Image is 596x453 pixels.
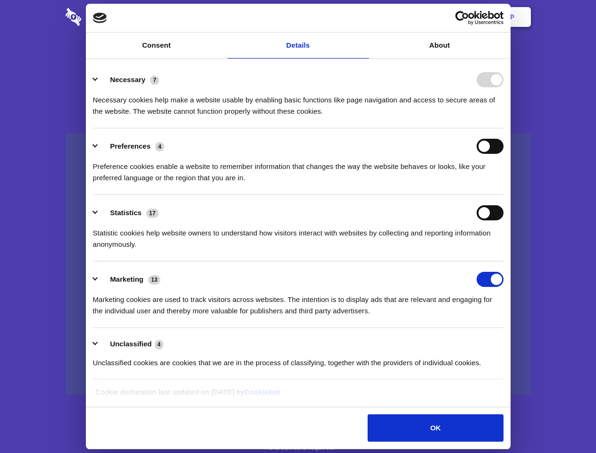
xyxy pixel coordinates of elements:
a: Cookiebot [244,388,280,396]
img: logo [93,13,107,23]
iframe: Drift Widget Chat Controller [549,406,585,442]
a: Contact [383,2,426,32]
button: Marketing (13) [93,272,167,287]
a: Consent [86,33,227,59]
button: Preferences (4) [93,139,170,154]
div: Unclassified cookies are cookies that we are in the process of classifying, together with the pro... [93,350,504,369]
a: Usercentrics Cookiebot - opens in a new window [421,11,504,25]
div: Cookie declaration last updated on [DATE] by [88,386,508,405]
button: OK [368,414,503,442]
span: 7 [150,75,159,85]
span: 17 [146,209,159,218]
label: Preferences [110,142,151,150]
button: Statistics (17) [93,205,165,220]
label: Marketing [110,275,143,283]
a: Login [428,2,469,32]
h1: Eliminate Slack Data Loss. [66,42,531,76]
div: Necessary cookies help make a website usable by enabling basic functions like page navigation and... [93,87,504,117]
label: Statistics [110,209,142,217]
button: Unclassified (4) [93,338,169,350]
span: 13 [148,275,160,285]
label: Necessary [110,75,145,84]
div: Preference cookies enable a website to remember information that changes the way the website beha... [93,154,504,184]
img: logo-wordmark-white-trans-d4663122ce5f474addd5e946df7df03e33cb6a1c49d2221995e7729f52c070b2.svg [66,8,146,26]
div: Statistic cookies help website owners to understand how visitors interact with websites by collec... [93,220,504,250]
a: Pricing [277,2,318,32]
a: Wistia video thumbnail [66,133,531,395]
button: Necessary (7) [93,72,165,87]
a: Details [227,33,369,59]
div: Marketing cookies are used to track visitors across websites. The intention is to display ads tha... [93,287,504,317]
a: About [369,33,511,59]
span: 4 [155,340,164,349]
h4: Auto-redaction of sensitive data, encrypted data sharing and self-destructing private chats. Shar... [66,86,531,117]
span: 4 [155,142,164,151]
